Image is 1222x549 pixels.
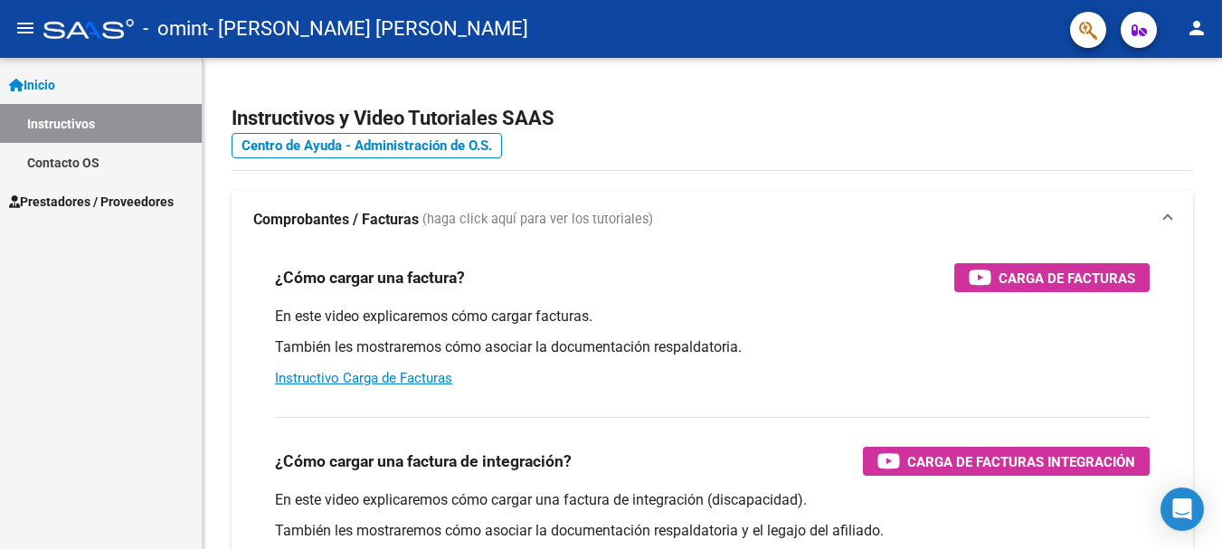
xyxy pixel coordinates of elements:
[14,17,36,39] mat-icon: menu
[275,490,1150,510] p: En este video explicaremos cómo cargar una factura de integración (discapacidad).
[275,521,1150,541] p: También les mostraremos cómo asociar la documentación respaldatoria y el legajo del afiliado.
[275,265,465,290] h3: ¿Cómo cargar una factura?
[999,267,1135,289] span: Carga de Facturas
[232,191,1193,249] mat-expansion-panel-header: Comprobantes / Facturas (haga click aquí para ver los tutoriales)
[232,101,1193,136] h2: Instructivos y Video Tutoriales SAAS
[907,450,1135,473] span: Carga de Facturas Integración
[143,9,208,49] span: - omint
[275,307,1150,327] p: En este video explicaremos cómo cargar facturas.
[1186,17,1208,39] mat-icon: person
[208,9,528,49] span: - [PERSON_NAME] [PERSON_NAME]
[275,449,572,474] h3: ¿Cómo cargar una factura de integración?
[232,133,502,158] a: Centro de Ayuda - Administración de O.S.
[275,337,1150,357] p: También les mostraremos cómo asociar la documentación respaldatoria.
[422,210,653,230] span: (haga click aquí para ver los tutoriales)
[275,370,452,386] a: Instructivo Carga de Facturas
[253,210,419,230] strong: Comprobantes / Facturas
[9,75,55,95] span: Inicio
[9,192,174,212] span: Prestadores / Proveedores
[1160,487,1204,531] div: Open Intercom Messenger
[863,447,1150,476] button: Carga de Facturas Integración
[954,263,1150,292] button: Carga de Facturas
